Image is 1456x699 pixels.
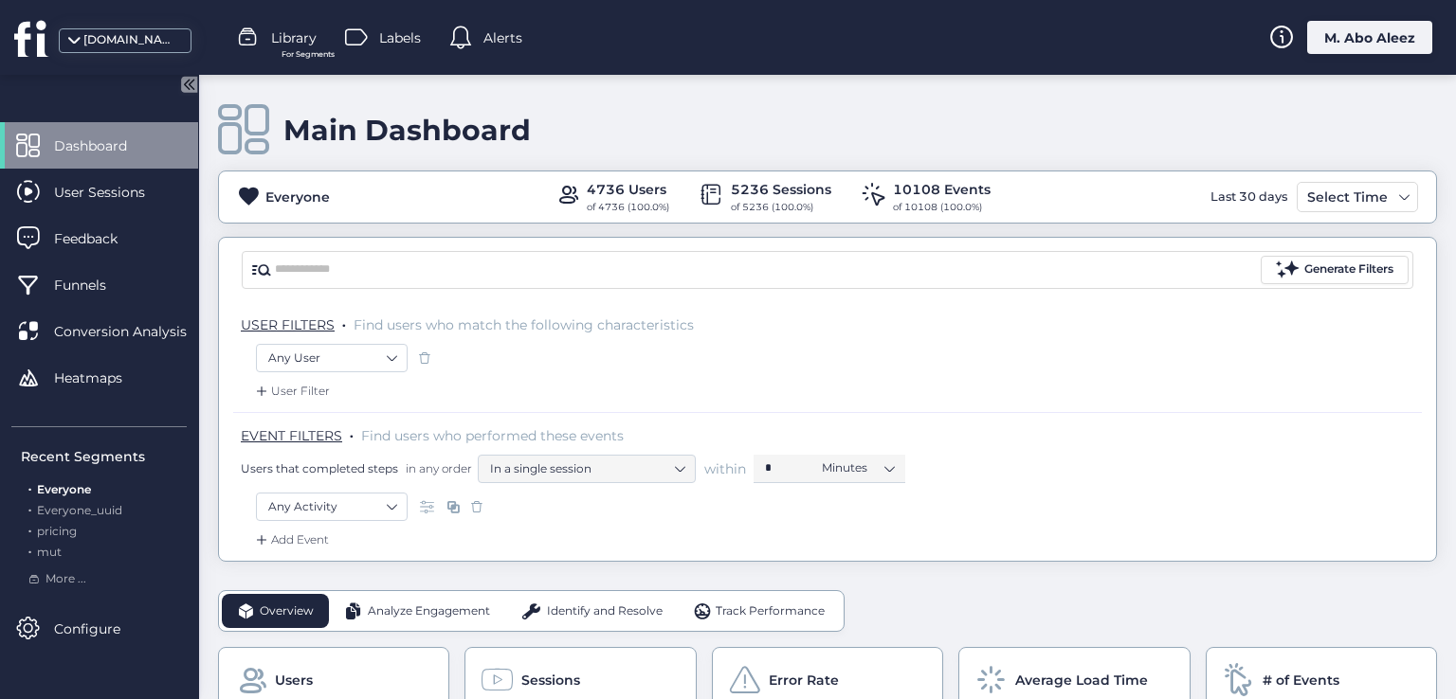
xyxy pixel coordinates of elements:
[342,313,346,332] span: .
[379,27,421,48] span: Labels
[37,482,91,496] span: Everyone
[28,541,31,559] span: .
[587,200,669,215] div: of 4736 (100.0%)
[716,602,825,620] span: Track Performance
[402,460,472,476] span: in any order
[483,27,522,48] span: Alerts
[731,200,831,215] div: of 5236 (100.0%)
[260,602,314,620] span: Overview
[54,618,149,639] span: Configure
[241,427,342,444] span: EVENT FILTERS
[1302,186,1392,208] div: Select Time
[769,670,839,690] span: Error Rate
[241,316,335,333] span: USER FILTERS
[283,113,531,148] div: Main Dashboard
[350,423,354,442] span: .
[54,367,151,388] span: Heatmaps
[265,187,330,207] div: Everyone
[268,344,395,372] nz-select-item: Any User
[490,455,683,483] nz-select-item: In a single session
[54,275,135,296] span: Funnels
[1015,670,1148,690] span: Average Load Time
[37,524,77,538] span: pricing
[361,427,624,444] span: Find users who performed these events
[28,478,31,496] span: .
[1206,182,1292,212] div: Last 30 days
[1304,260,1393,278] div: Generate Filters
[1263,670,1339,690] span: # of Events
[54,182,173,203] span: User Sessions
[1307,21,1432,54] div: M. Abo Aleez
[731,179,831,200] div: 5236 Sessions
[45,570,86,588] span: More ...
[893,179,991,200] div: 10108 Events
[275,670,313,690] span: Users
[28,520,31,538] span: .
[271,27,317,48] span: Library
[252,530,329,549] div: Add Event
[282,48,335,61] span: For Segments
[521,670,580,690] span: Sessions
[252,382,330,401] div: User Filter
[54,321,215,342] span: Conversion Analysis
[54,135,155,156] span: Dashboard
[893,200,991,215] div: of 10108 (100.0%)
[28,499,31,517] span: .
[704,459,746,478] span: within
[354,316,694,333] span: Find users who match the following characteristics
[37,545,62,559] span: mut
[268,493,395,521] nz-select-item: Any Activity
[54,228,146,249] span: Feedback
[83,31,178,49] div: [DOMAIN_NAME]
[37,503,122,517] span: Everyone_uuid
[547,602,663,620] span: Identify and Resolve
[822,454,894,482] nz-select-item: Minutes
[368,602,490,620] span: Analyze Engagement
[241,460,398,476] span: Users that completed steps
[587,179,669,200] div: 4736 Users
[1261,256,1409,284] button: Generate Filters
[21,446,187,467] div: Recent Segments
